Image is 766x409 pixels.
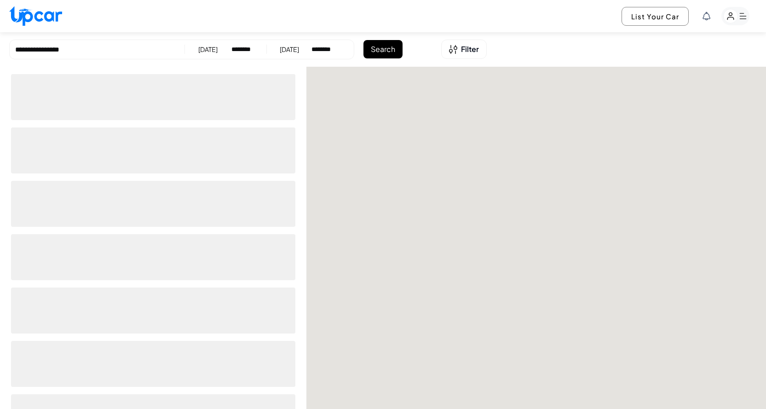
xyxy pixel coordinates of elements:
span: Filter [461,44,479,55]
button: List Your Car [622,7,689,26]
button: Open filters [441,40,487,59]
button: Search [363,40,403,58]
div: [DATE] [280,45,299,54]
img: Upcar Logo [9,6,62,26]
div: [DATE] [198,45,218,54]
